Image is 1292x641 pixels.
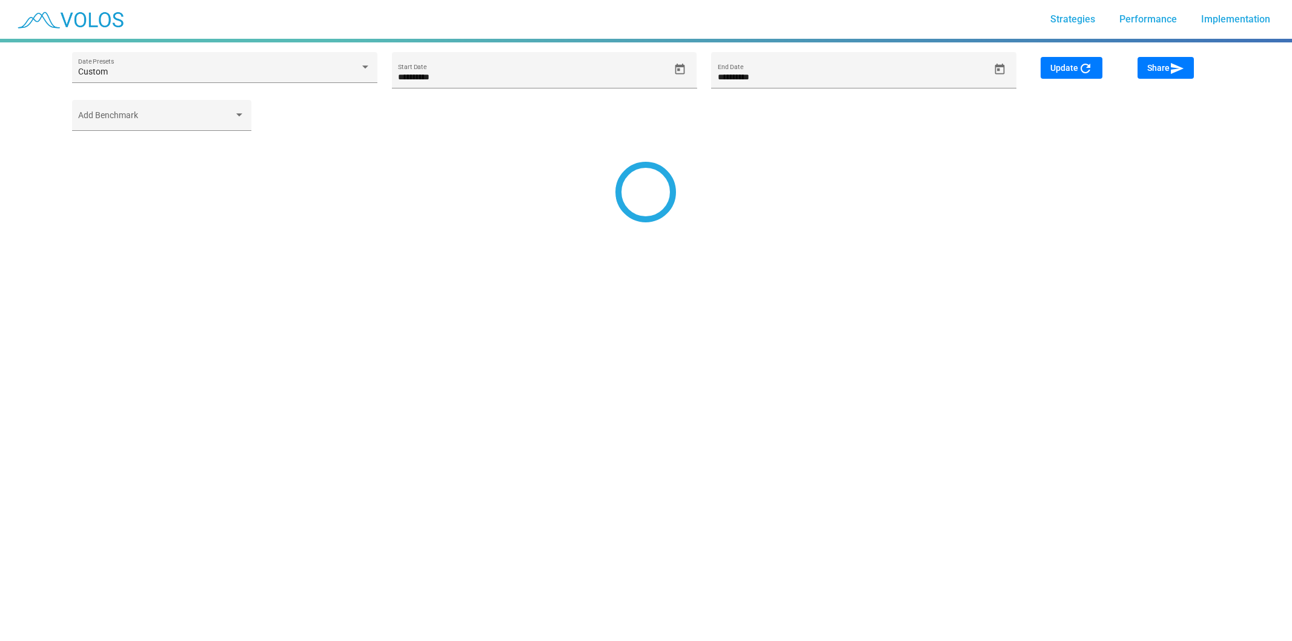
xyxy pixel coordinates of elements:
[669,59,691,80] button: Open calendar
[1110,8,1187,30] a: Performance
[78,67,108,76] span: Custom
[1050,63,1093,73] span: Update
[1138,57,1194,79] button: Share
[1041,8,1105,30] a: Strategies
[1201,13,1270,25] span: Implementation
[1170,61,1184,76] mat-icon: send
[1147,63,1184,73] span: Share
[10,4,130,35] img: blue_transparent.png
[1041,57,1102,79] button: Update
[1050,13,1095,25] span: Strategies
[1191,8,1280,30] a: Implementation
[1119,13,1177,25] span: Performance
[1078,61,1093,76] mat-icon: refresh
[989,59,1010,80] button: Open calendar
